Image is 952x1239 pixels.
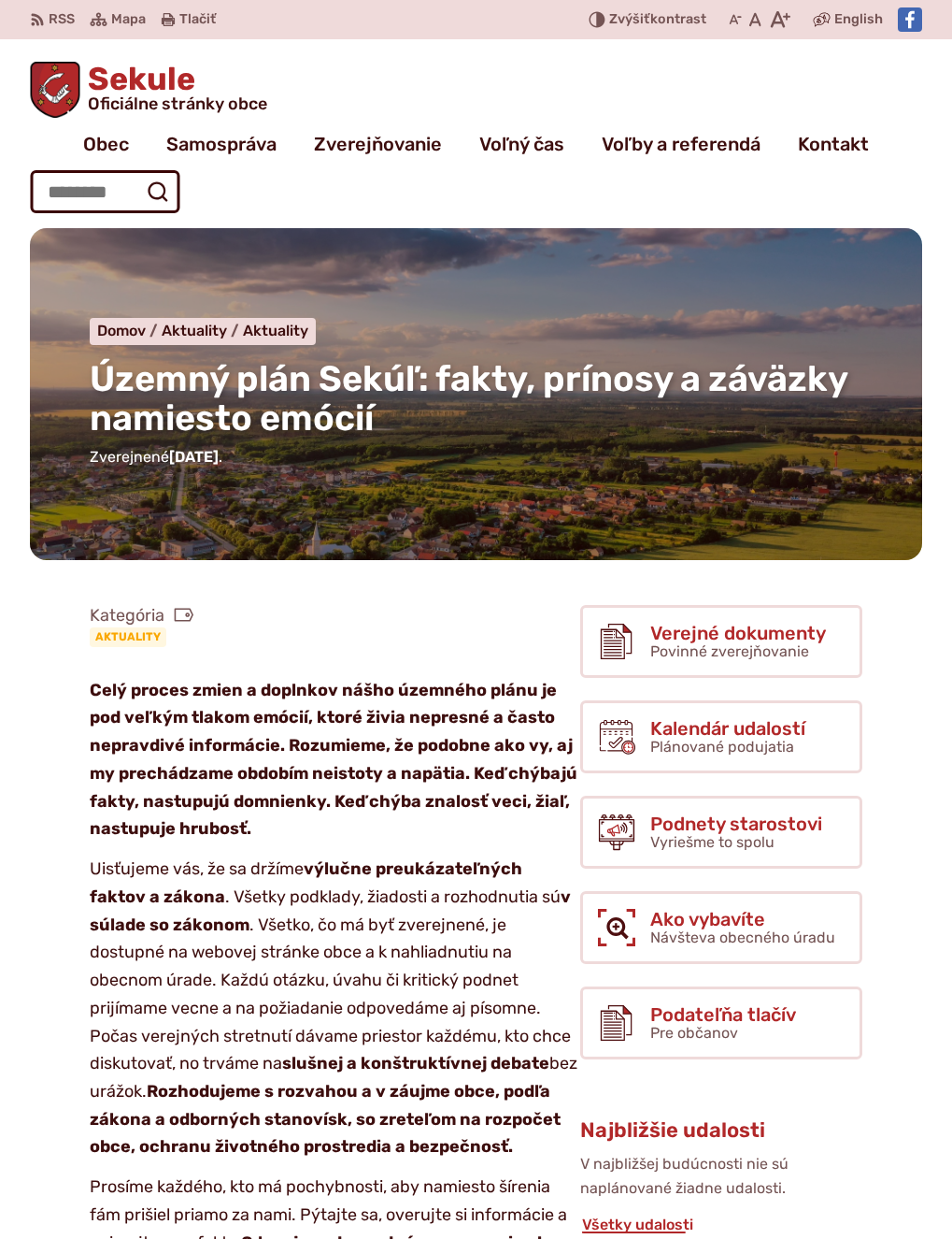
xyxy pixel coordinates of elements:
[580,987,862,1059] a: Podateľňa tlačív Pre občanov
[282,1053,549,1073] strong: slušnej a konštruktívnej debate
[650,909,835,929] span: Ako vybavíte
[650,1004,796,1025] span: Podateľňa tlačív
[898,7,922,32] img: Prejsť na Facebook stránku
[609,11,650,27] span: Zvýšiť
[90,858,522,907] strong: výlučne preukázateľných faktov a zákona
[650,814,822,834] span: Podnety starostovi
[650,623,826,643] span: Verejné dokumenty
[97,322,146,339] span: Domov
[479,118,564,170] a: Voľný čas
[90,605,194,627] span: Kategória
[650,738,794,756] span: Plánované podujatia
[162,322,243,339] a: Aktuality
[90,886,571,935] strong: v súlade so zákonom
[602,118,760,170] a: Voľby a referendá
[111,8,146,31] span: Mapa
[166,118,277,170] a: Samospráva
[179,12,216,28] span: Tlačiť
[831,8,887,31] a: English
[90,445,862,469] p: Zverejnené .
[90,1081,561,1157] strong: Rozhodujeme s rozvahou a v záujme obce, podľa zákona a odborných stanovísk, so zreteľom na rozpoč...
[314,118,442,170] a: Zverejňovanie
[834,8,883,31] span: English
[83,118,129,170] a: Obec
[162,322,227,339] span: Aktuality
[30,62,267,118] a: Logo Sekule, prejsť na domovskú stránku.
[80,64,267,112] span: Sekule
[798,118,869,170] a: Kontakt
[650,833,774,851] span: Vyriešme to spolu
[650,1024,738,1042] span: Pre občanov
[609,12,706,28] span: kontrast
[90,357,847,439] span: Územný plán Sekúľ: fakty, prínosy a záväzky namiesto emócií
[169,448,219,466] span: [DATE]
[90,856,580,1161] p: Uisťujeme vás, že sa držíme . Všetky podklady, žiadosti a rozhodnutia sú . Všetko, čo má byť zver...
[90,627,166,646] a: Aktuality
[580,700,862,773] a: Kalendár udalostí Plánované podujatia
[97,322,162,339] a: Domov
[90,680,577,839] strong: Celý proces zmien a doplnkov nášho územného plánu je pod veľkým tlakom emócií, ktoré živia nepres...
[650,642,809,660] span: Povinné zverejňovanie
[580,1152,862,1202] p: V najbližšej budúcnosti nie sú naplánované žiadne udalosti.
[49,8,75,31] span: RSS
[650,929,835,946] span: Návšteva obecného úradu
[580,1119,862,1142] h3: Najbližšie udalosti
[30,62,80,118] img: Prejsť na domovskú stránku
[580,891,862,964] a: Ako vybavíte Návšteva obecného úradu
[580,796,862,869] a: Podnety starostovi Vyriešme to spolu
[243,322,308,339] a: Aktuality
[650,718,805,739] span: Kalendár udalostí
[580,1216,695,1233] a: Všetky udalosti
[88,95,267,112] span: Oficiálne stránky obce
[580,605,862,678] a: Verejné dokumenty Povinné zverejňovanie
